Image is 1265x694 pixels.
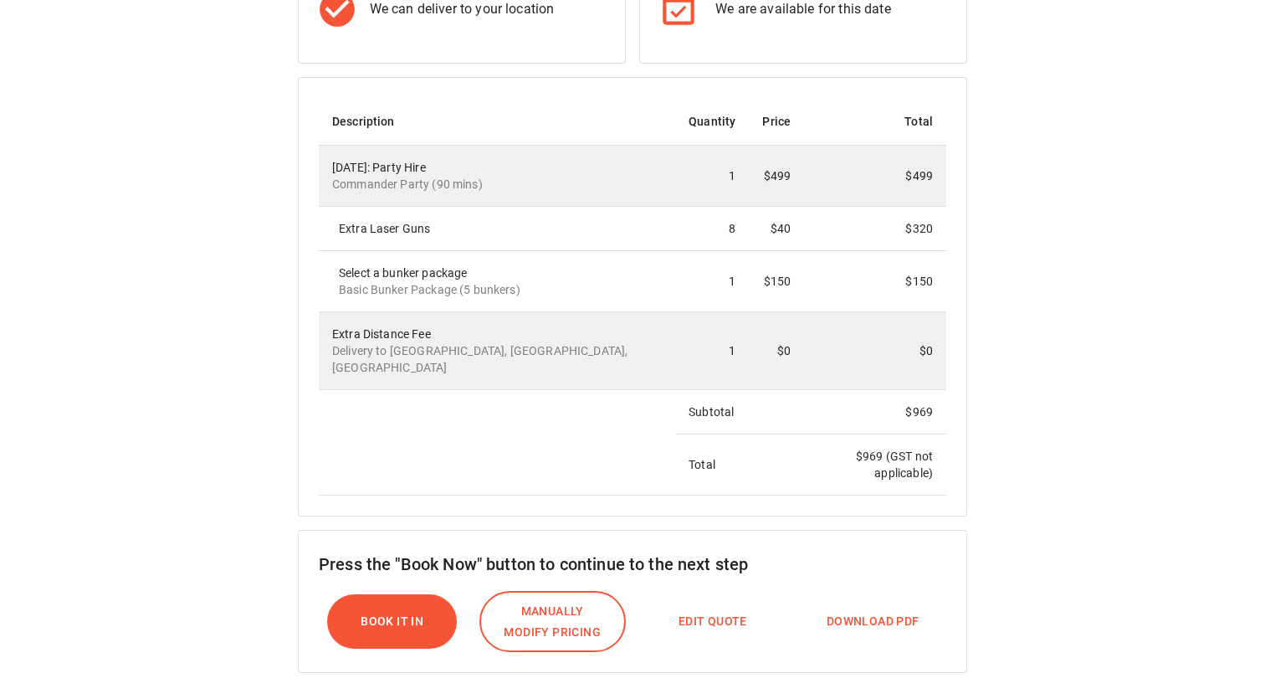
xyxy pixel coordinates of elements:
th: Total [804,98,946,146]
td: $40 [749,206,804,250]
td: 1 [675,311,749,389]
td: $ 969 [804,390,946,434]
p: Delivery to [GEOGRAPHIC_DATA], [GEOGRAPHIC_DATA], [GEOGRAPHIC_DATA] [332,342,662,376]
td: 8 [675,206,749,250]
span: Edit Quote [679,611,747,632]
h6: Press the "Book Now" button to continue to the next step [319,551,946,578]
td: $0 [749,311,804,389]
td: $499 [749,145,804,206]
td: 1 [675,250,749,311]
p: Commander Party (90 mins) [332,176,662,193]
td: $150 [749,250,804,311]
th: Price [749,98,804,146]
td: Subtotal [675,390,804,434]
th: Quantity [675,98,749,146]
button: Book it In [327,594,457,649]
td: 1 [675,145,749,206]
td: Total [675,434,804,496]
div: Extra Laser Guns [339,220,662,237]
div: Extra Distance Fee [332,326,662,376]
p: Basic Bunker Package (5 bunkers) [339,281,662,298]
button: Edit Quote [662,603,764,640]
td: $0 [804,311,946,389]
td: $ 969 (GST not applicable) [804,434,946,496]
td: $499 [804,145,946,206]
span: Manually Modify Pricing [498,601,608,642]
button: Manually Modify Pricing [479,591,627,652]
div: Select a bunker package [339,265,662,298]
th: Description [319,98,675,146]
button: Download PDF [810,603,936,640]
div: [DATE]: Party Hire [332,159,662,193]
td: $320 [804,206,946,250]
span: Book it In [361,611,423,632]
td: $150 [804,250,946,311]
span: Download PDF [827,611,919,632]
